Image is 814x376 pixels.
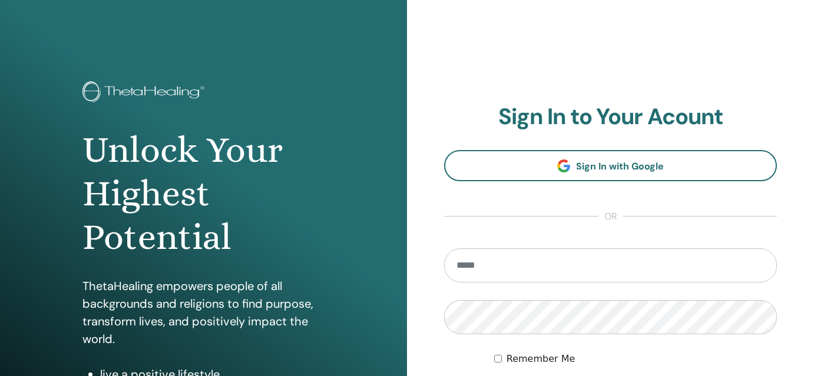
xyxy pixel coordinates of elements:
h2: Sign In to Your Acount [444,104,777,131]
span: Sign In with Google [576,160,664,172]
span: or [598,209,623,224]
label: Remember Me [507,352,575,366]
p: ThetaHealing empowers people of all backgrounds and religions to find purpose, transform lives, a... [82,277,325,348]
div: Keep me authenticated indefinitely or until I manually logout [494,352,777,366]
a: Sign In with Google [444,150,777,181]
h1: Unlock Your Highest Potential [82,128,325,259]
